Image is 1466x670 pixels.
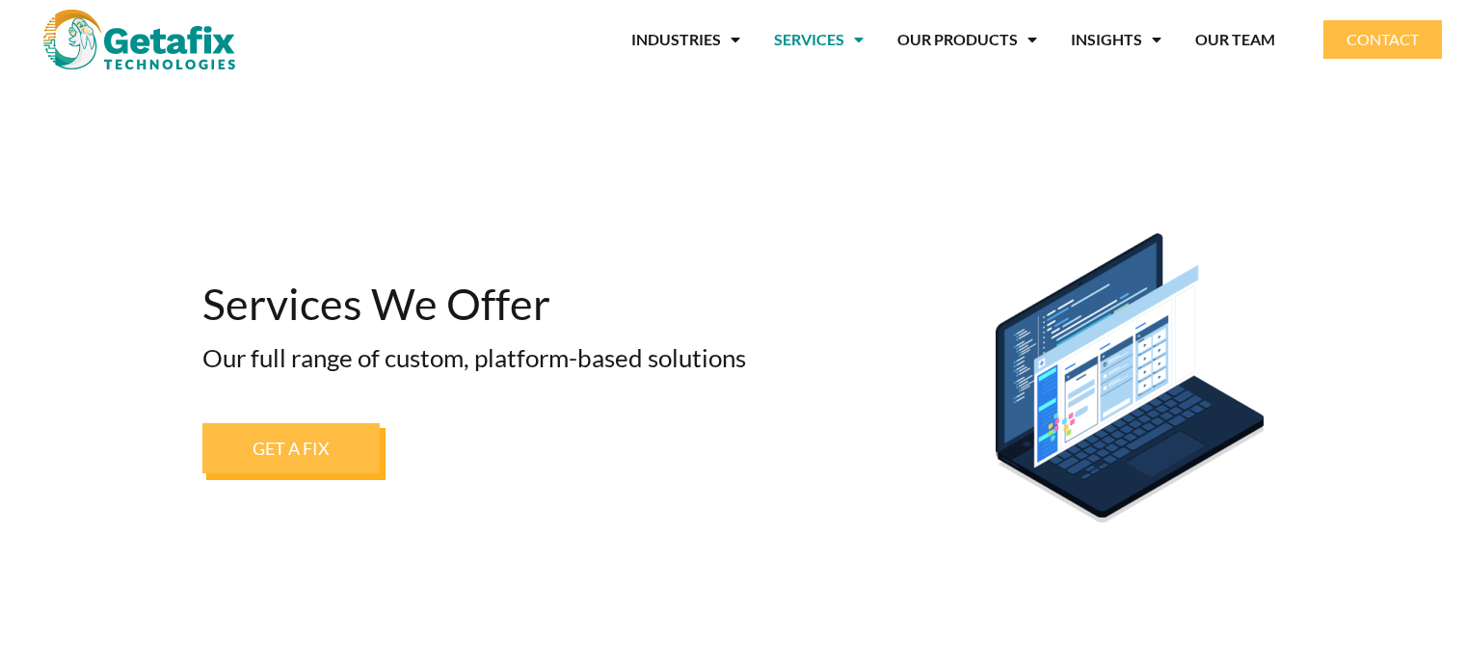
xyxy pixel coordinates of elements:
a: GET A FIX [202,423,380,473]
span: GET A FIX [253,440,330,457]
span: CONTACT [1346,32,1419,47]
a: INDUSTRIES [631,17,740,62]
h2: Our full range of custom, platform-based solutions [202,345,777,370]
a: CONTACT [1323,20,1442,59]
img: Web And Mobile App Development Services [996,233,1264,523]
a: OUR TEAM [1195,17,1275,62]
img: web and mobile application development company [43,10,235,69]
a: SERVICES [774,17,864,62]
a: OUR PRODUCTS [897,17,1037,62]
nav: Menu [288,17,1275,62]
h1: Services We Offer [202,282,777,326]
a: INSIGHTS [1071,17,1161,62]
